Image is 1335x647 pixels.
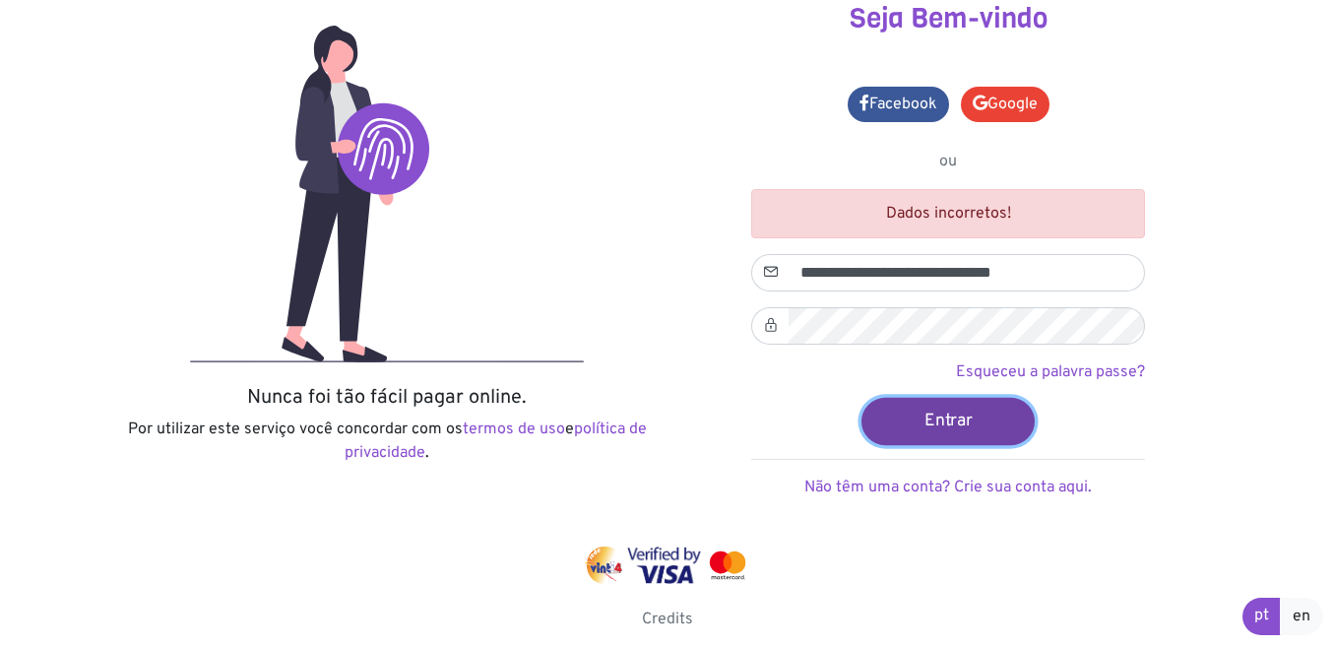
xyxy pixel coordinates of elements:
img: visa [627,547,701,584]
p: ou [751,150,1145,173]
div: Dados incorretos! [751,189,1145,238]
a: termos de uso [463,420,565,439]
a: en [1280,598,1323,635]
h3: Seja Bem-vindo [682,2,1214,35]
button: Entrar [861,397,1035,444]
a: Google [961,87,1049,122]
a: Facebook [848,87,949,122]
a: pt [1242,598,1281,635]
a: Não têm uma conta? Crie sua conta aqui. [804,478,1092,497]
img: vinti4 [585,547,624,584]
h5: Nunca foi tão fácil pagar online. [121,386,653,410]
p: Por utilizar este serviço você concordar com os e . [121,418,653,465]
a: Esqueceu a palavra passe? [956,362,1145,382]
img: mastercard [705,547,750,584]
a: Credits [642,610,693,629]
